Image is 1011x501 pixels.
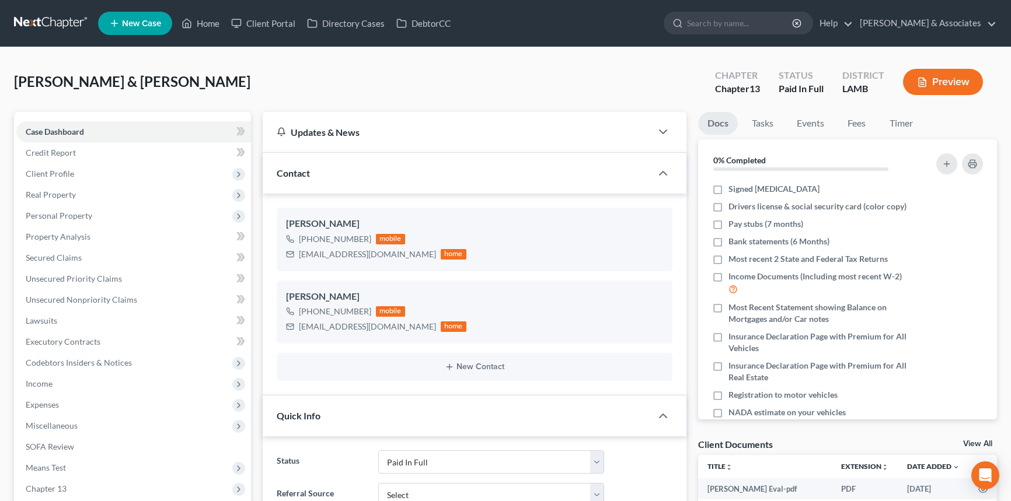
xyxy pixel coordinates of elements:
[842,82,884,96] div: LAMB
[299,233,371,245] div: [PHONE_NUMBER]
[286,290,663,304] div: [PERSON_NAME]
[841,462,888,471] a: Extensionunfold_more
[749,83,760,94] span: 13
[26,148,76,157] span: Credit Report
[715,69,760,82] div: Chapter
[26,337,100,346] span: Executory Contracts
[713,155,766,165] strong: 0% Completed
[814,13,853,34] a: Help
[779,69,824,82] div: Status
[907,462,960,471] a: Date Added expand_more
[963,440,992,448] a: View All
[26,169,74,178] span: Client Profile
[728,183,820,195] span: Signed [MEDICAL_DATA]
[441,321,466,332] div: home
[225,13,301,34] a: Client Portal
[728,218,803,230] span: Pay stubs (7 months)
[881,464,888,471] i: unfold_more
[16,331,251,352] a: Executory Contracts
[26,274,122,283] span: Unsecured Priority Claims
[26,127,84,136] span: Case Dashboard
[299,248,436,260] div: [EMAIL_ADDRESS][DOMAIN_NAME]
[779,82,824,96] div: Paid In Full
[26,211,92,220] span: Personal Property
[698,438,773,450] div: Client Documents
[277,410,320,421] span: Quick Info
[16,142,251,163] a: Credit Report
[299,306,371,317] div: [PHONE_NUMBER]
[728,253,888,265] span: Most recent 2 State and Federal Tax Returns
[728,407,846,418] span: NADA estimate on your vehicles
[441,249,466,260] div: home
[953,464,960,471] i: expand_more
[728,201,907,212] span: Drivers license & social security card (color copy)
[26,379,53,388] span: Income
[742,112,783,135] a: Tasks
[854,13,996,34] a: [PERSON_NAME] & Associates
[122,19,161,28] span: New Case
[880,112,922,135] a: Timer
[271,450,372,474] label: Status
[26,232,90,241] span: Property Analysis
[26,463,66,472] span: Means Test
[698,478,832,499] td: [PERSON_NAME] Eval-pdf
[26,253,82,262] span: Secured Claims
[277,126,637,138] div: Updates & News
[728,236,829,247] span: Bank statements (6 Months)
[286,362,663,372] button: New Contact
[26,421,78,430] span: Miscellaneous
[16,121,251,142] a: Case Dashboard
[176,13,225,34] a: Home
[16,268,251,289] a: Unsecured Priority Claims
[687,12,794,34] input: Search by name...
[14,73,250,90] span: [PERSON_NAME] & [PERSON_NAME]
[726,464,733,471] i: unfold_more
[728,331,912,354] span: Insurance Declaration Page with Premium for All Vehicles
[26,400,59,409] span: Expenses
[838,112,876,135] a: Fees
[277,167,310,178] span: Contact
[26,484,67,493] span: Chapter 13
[26,442,74,451] span: SOFA Review
[376,234,405,244] div: mobile
[728,389,838,401] span: Registration to motor vehicles
[707,462,733,471] a: Titleunfold_more
[391,13,456,34] a: DebtorCC
[299,321,436,332] div: [EMAIL_ADDRESS][DOMAIN_NAME]
[715,82,760,96] div: Chapter
[16,226,251,247] a: Property Analysis
[286,217,663,231] div: [PERSON_NAME]
[832,478,898,499] td: PDF
[787,112,834,135] a: Events
[26,316,57,325] span: Lawsuits
[842,69,884,82] div: District
[16,436,251,457] a: SOFA Review
[728,360,912,383] span: Insurance Declaration Page with Premium for All Real Estate
[728,271,902,282] span: Income Documents (Including most recent W-2)
[26,295,137,304] span: Unsecured Nonpriority Claims
[16,310,251,331] a: Lawsuits
[898,478,969,499] td: [DATE]
[301,13,391,34] a: Directory Cases
[698,112,738,135] a: Docs
[903,69,983,95] button: Preview
[16,289,251,310] a: Unsecured Nonpriority Claims
[16,247,251,268] a: Secured Claims
[376,306,405,317] div: mobile
[971,461,999,489] div: Open Intercom Messenger
[26,190,76,199] span: Real Property
[26,358,132,367] span: Codebtors Insiders & Notices
[728,302,912,325] span: Most Recent Statement showing Balance on Mortgages and/or Car notes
